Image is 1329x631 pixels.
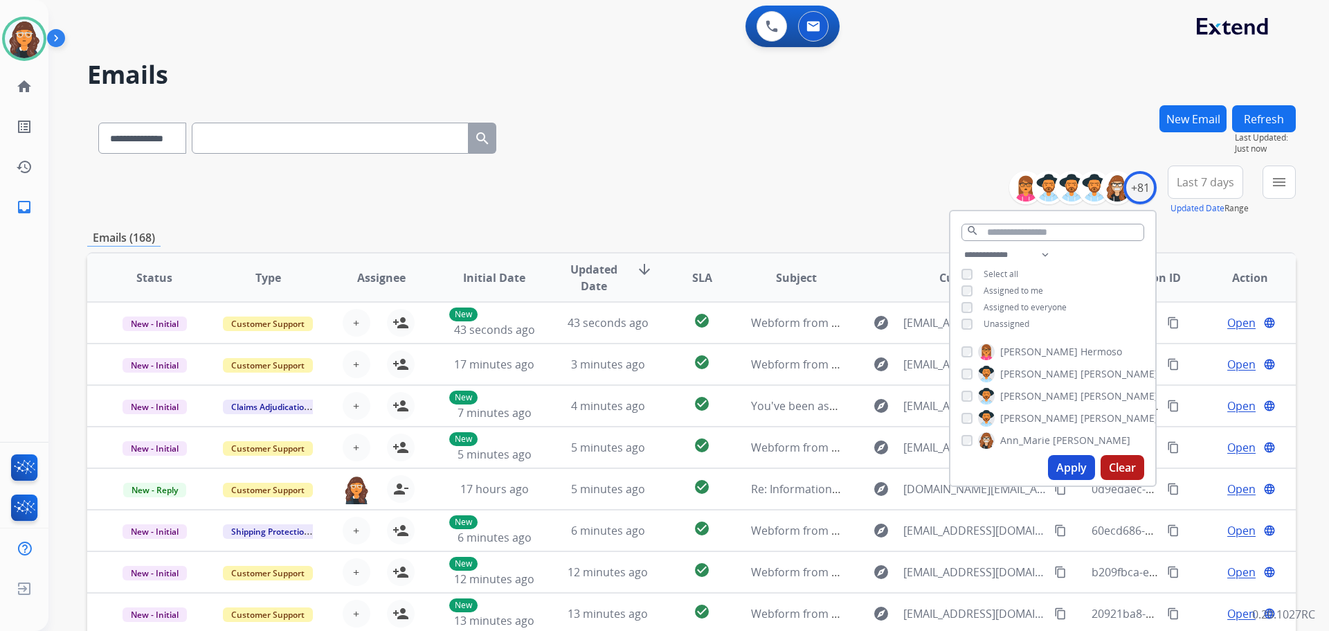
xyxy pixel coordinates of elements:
[1159,105,1227,132] button: New Email
[474,130,491,147] mat-icon: search
[873,356,889,373] mat-icon: explore
[353,356,359,373] span: +
[392,314,409,331] mat-icon: person_add
[903,439,1046,456] span: [EMAIL_ADDRESS][DOMAIN_NAME]
[223,441,313,456] span: Customer Support
[694,562,710,578] mat-icon: check_circle
[939,269,993,286] span: Customer
[1227,522,1256,539] span: Open
[454,357,534,372] span: 17 minutes ago
[1092,481,1301,497] span: 0d9edaec-7ffa-4228-851e-b9e56c9e05e8
[1081,367,1158,381] span: [PERSON_NAME]
[751,481,876,497] span: Re: Information Needed
[694,354,710,371] mat-icon: check_circle
[966,224,979,237] mat-icon: search
[1227,398,1256,414] span: Open
[984,301,1067,313] span: Assigned to everyone
[16,118,33,135] mat-icon: list_alt
[343,392,370,420] button: +
[1263,358,1276,371] mat-icon: language
[1263,317,1276,329] mat-icon: language
[343,434,370,461] button: +
[1000,345,1078,359] span: [PERSON_NAME]
[392,356,409,373] mat-icon: person_add
[392,564,409,580] mat-icon: person_add
[692,269,712,286] span: SLA
[1048,455,1095,480] button: Apply
[873,564,889,580] mat-icon: explore
[16,199,33,215] mat-icon: inbox
[343,600,370,628] button: +
[1227,356,1256,373] span: Open
[1227,605,1256,622] span: Open
[568,565,648,580] span: 12 minutes ago
[449,391,478,405] p: New
[903,356,1046,373] span: [EMAIL_ADDRESS][DOMAIN_NAME]
[1263,483,1276,495] mat-icon: language
[694,520,710,537] mat-icon: check_circle
[1177,179,1234,185] span: Last 7 days
[984,285,1043,296] span: Assigned to me
[223,524,318,539] span: Shipping Protection
[123,524,187,539] span: New - Initial
[1227,439,1256,456] span: Open
[751,357,1065,372] span: Webform from [EMAIL_ADDRESS][DOMAIN_NAME] on [DATE]
[449,598,478,612] p: New
[463,269,525,286] span: Initial Date
[1168,166,1243,199] button: Last 7 days
[223,566,313,580] span: Customer Support
[1167,607,1179,620] mat-icon: content_copy
[454,322,535,337] span: 43 seconds ago
[873,439,889,456] mat-icon: explore
[353,522,359,539] span: +
[16,78,33,95] mat-icon: home
[694,312,710,329] mat-icon: check_circle
[353,398,359,414] span: +
[568,315,649,330] span: 43 seconds ago
[1167,566,1179,578] mat-icon: content_copy
[392,481,409,497] mat-icon: person_remove
[343,558,370,586] button: +
[1271,174,1287,190] mat-icon: menu
[1092,565,1305,580] span: b209fbca-edd6-4323-9c6b-89e44cd370b2
[571,440,645,455] span: 5 minutes ago
[776,269,817,286] span: Subject
[123,566,187,580] span: New - Initial
[1000,434,1050,447] span: Ann_Marie
[16,159,33,175] mat-icon: history
[353,314,359,331] span: +
[449,557,478,571] p: New
[563,261,626,294] span: Updated Date
[1170,202,1249,214] span: Range
[694,479,710,495] mat-icon: check_circle
[1092,523,1300,538] span: 60ecd686-3006-415c-9d77-c5fab21043bf
[353,439,359,456] span: +
[694,603,710,620] mat-icon: check_circle
[1167,524,1179,537] mat-icon: content_copy
[571,398,645,414] span: 4 minutes ago
[636,261,653,278] mat-icon: arrow_downward
[1000,367,1078,381] span: [PERSON_NAME]
[1227,564,1256,580] span: Open
[343,309,370,337] button: +
[223,317,313,331] span: Customer Support
[1054,524,1067,537] mat-icon: content_copy
[1167,441,1179,454] mat-icon: content_copy
[1182,254,1296,302] th: Action
[1167,358,1179,371] mat-icon: content_copy
[751,565,1065,580] span: Webform from [EMAIL_ADDRESS][DOMAIN_NAME] on [DATE]
[458,405,532,420] span: 7 minutes ago
[123,483,186,497] span: New - Reply
[1232,105,1296,132] button: Refresh
[903,398,1046,414] span: [EMAIL_ADDRESS][DOMAIN_NAME]
[568,606,648,621] span: 13 minutes ago
[903,605,1046,622] span: [EMAIL_ADDRESS][DOMAIN_NAME]
[903,314,1046,331] span: [EMAIL_ADDRESS][DOMAIN_NAME]
[1167,483,1179,495] mat-icon: content_copy
[223,607,313,622] span: Customer Support
[1123,171,1157,204] div: +81
[1081,411,1158,425] span: [PERSON_NAME]
[255,269,281,286] span: Type
[353,605,359,622] span: +
[1000,389,1078,403] span: [PERSON_NAME]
